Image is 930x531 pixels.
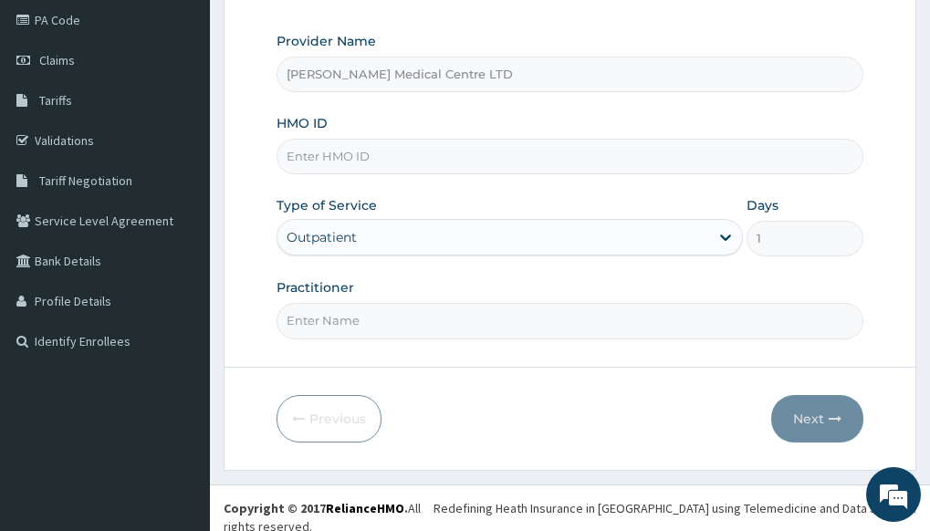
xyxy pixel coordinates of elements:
div: Redefining Heath Insurance in [GEOGRAPHIC_DATA] using Telemedicine and Data Science! [434,499,916,517]
label: HMO ID [277,114,328,132]
img: d_794563401_company_1708531726252_794563401 [34,91,74,137]
div: Minimize live chat window [299,9,343,53]
span: Tariffs [39,92,72,109]
strong: Copyright © 2017 . [224,500,408,516]
a: RelianceHMO [326,500,404,516]
label: Practitioner [277,278,354,297]
div: Chat with us now [95,102,307,126]
span: Tariff Negotiation [39,172,132,189]
input: Enter Name [277,303,863,338]
input: Enter HMO ID [277,139,863,174]
div: Outpatient [287,228,357,246]
label: Days [747,196,778,214]
button: Next [771,395,863,442]
span: We're online! [106,153,252,338]
label: Type of Service [277,196,377,214]
span: Claims [39,52,75,68]
textarea: Type your message and hit 'Enter' [9,345,348,409]
label: Provider Name [277,32,376,50]
button: Previous [277,395,381,442]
